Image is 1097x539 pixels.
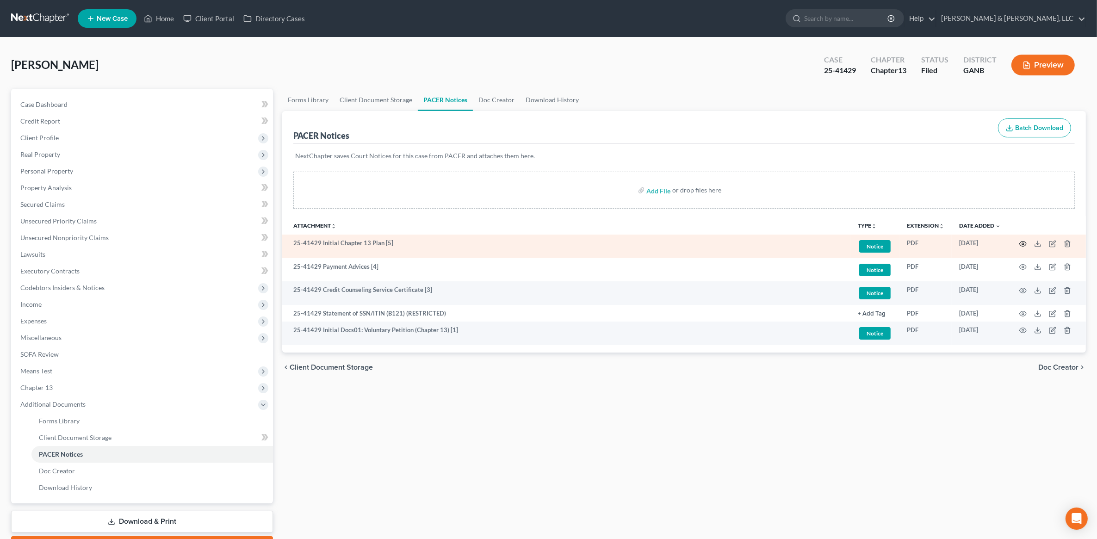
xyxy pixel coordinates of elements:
td: PDF [899,305,952,322]
span: Unsecured Priority Claims [20,217,97,225]
div: Open Intercom Messenger [1066,508,1088,530]
div: PACER Notices [293,130,349,141]
div: GANB [963,65,997,76]
span: Real Property [20,150,60,158]
a: Unsecured Priority Claims [13,213,273,229]
span: Unsecured Nonpriority Claims [20,234,109,242]
a: Credit Report [13,113,273,130]
span: Download History [39,483,92,491]
td: [DATE] [952,258,1008,282]
a: PACER Notices [418,89,473,111]
a: [PERSON_NAME] & [PERSON_NAME], LLC [936,10,1085,27]
a: Notice [858,262,892,278]
span: Executory Contracts [20,267,80,275]
span: Notice [859,240,891,253]
span: Income [20,300,42,308]
span: Property Analysis [20,184,72,192]
a: SOFA Review [13,346,273,363]
td: [DATE] [952,305,1008,322]
a: Notice [858,285,892,301]
span: Client Document Storage [290,364,373,371]
span: Client Profile [20,134,59,142]
td: 25-41429 Credit Counseling Service Certificate [3] [282,281,850,305]
div: Status [921,55,948,65]
a: Date Added expand_more [959,222,1001,229]
a: Case Dashboard [13,96,273,113]
span: Doc Creator [1038,364,1078,371]
span: New Case [97,15,128,22]
span: Expenses [20,317,47,325]
span: Notice [859,264,891,276]
span: Personal Property [20,167,73,175]
a: Directory Cases [239,10,310,27]
a: Attachmentunfold_more [293,222,336,229]
td: 25-41429 Initial Docs01: Voluntary Petition (Chapter 13) [1] [282,322,850,345]
a: + Add Tag [858,309,892,318]
span: Forms Library [39,417,80,425]
a: Download History [31,479,273,496]
a: Property Analysis [13,180,273,196]
i: expand_more [995,223,1001,229]
a: Doc Creator [473,89,520,111]
div: Case [824,55,856,65]
td: PDF [899,258,952,282]
a: Secured Claims [13,196,273,213]
span: [PERSON_NAME] [11,58,99,71]
span: Miscellaneous [20,334,62,341]
a: Home [139,10,179,27]
i: chevron_right [1078,364,1086,371]
td: PDF [899,322,952,345]
span: Case Dashboard [20,100,68,108]
a: Forms Library [282,89,334,111]
span: Chapter 13 [20,384,53,391]
a: Download History [520,89,584,111]
td: 25-41429 Statement of SSN/ITIN (B121) (RESTRICTED) [282,305,850,322]
a: PACER Notices [31,446,273,463]
span: PACER Notices [39,450,83,458]
i: unfold_more [871,223,877,229]
p: NextChapter saves Court Notices for this case from PACER and attaches them here. [295,151,1073,161]
span: Lawsuits [20,250,45,258]
i: unfold_more [939,223,944,229]
span: Credit Report [20,117,60,125]
div: Filed [921,65,948,76]
div: or drop files here [672,186,721,195]
a: Unsecured Nonpriority Claims [13,229,273,246]
span: 13 [898,66,906,74]
button: Batch Download [998,118,1071,138]
td: [DATE] [952,281,1008,305]
a: Lawsuits [13,246,273,263]
span: Doc Creator [39,467,75,475]
button: Doc Creator chevron_right [1038,364,1086,371]
button: + Add Tag [858,311,886,317]
td: PDF [899,281,952,305]
td: PDF [899,235,952,258]
span: Notice [859,327,891,340]
span: Means Test [20,367,52,375]
div: Chapter [871,65,906,76]
span: Client Document Storage [39,434,112,441]
td: 25-41429 Initial Chapter 13 Plan [5] [282,235,850,258]
a: Executory Contracts [13,263,273,279]
i: chevron_left [282,364,290,371]
span: SOFA Review [20,350,59,358]
span: Secured Claims [20,200,65,208]
a: Client Document Storage [334,89,418,111]
a: Doc Creator [31,463,273,479]
span: Batch Download [1015,124,1063,132]
a: Notice [858,326,892,341]
div: Chapter [871,55,906,65]
span: Additional Documents [20,400,86,408]
div: District [963,55,997,65]
a: Forms Library [31,413,273,429]
i: unfold_more [331,223,336,229]
a: Notice [858,239,892,254]
a: Client Portal [179,10,239,27]
button: TYPEunfold_more [858,223,877,229]
a: Extensionunfold_more [907,222,944,229]
button: Preview [1011,55,1075,75]
input: Search by name... [804,10,889,27]
td: [DATE] [952,235,1008,258]
div: 25-41429 [824,65,856,76]
span: Codebtors Insiders & Notices [20,284,105,291]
